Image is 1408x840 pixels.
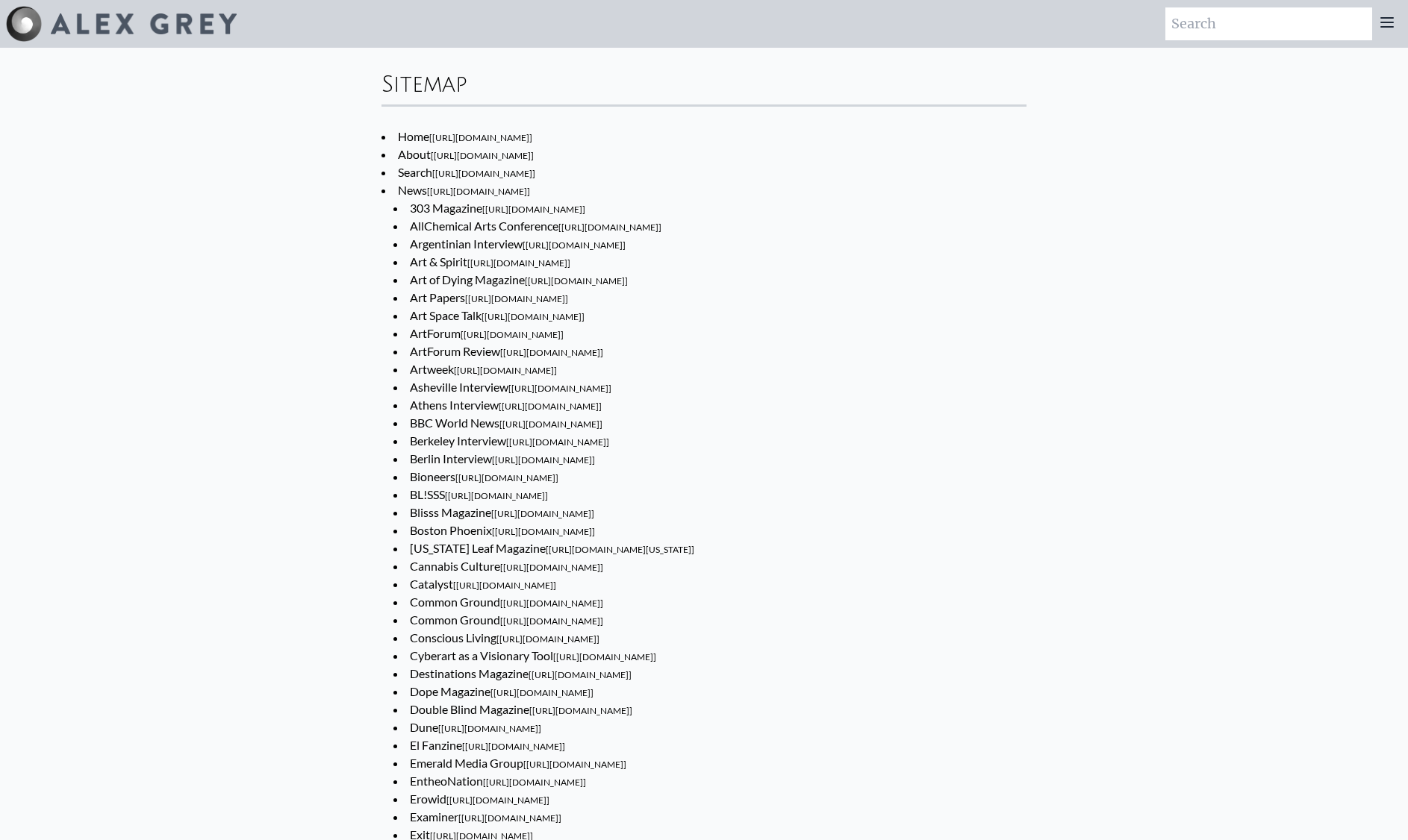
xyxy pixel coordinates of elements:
[410,720,541,734] a: Dune[[URL][DOMAIN_NAME]]
[410,595,603,609] a: Common Ground[[URL][DOMAIN_NAME]]
[410,272,628,286] a: Art of Dying Magazine[[URL][DOMAIN_NAME]]
[410,398,602,412] a: Athens Interview[[URL][DOMAIN_NAME]]
[398,183,530,197] a: News[[URL][DOMAIN_NAME]]
[490,687,594,698] span: [[URL][DOMAIN_NAME]]
[458,812,561,824] span: [[URL][DOMAIN_NAME]]
[410,577,556,591] a: Catalyst[[URL][DOMAIN_NAME]]
[398,165,535,179] a: Search[[URL][DOMAIN_NAME]]
[410,809,561,824] a: Examiner[[URL][DOMAIN_NAME]]
[462,741,565,752] span: [[URL][DOMAIN_NAME]]
[410,774,586,788] a: EntheoNation[[URL][DOMAIN_NAME]]
[410,559,603,573] a: Cannabis Culture[[URL][DOMAIN_NAME]]
[529,669,632,680] span: [[URL][DOMAIN_NAME]]
[410,487,548,501] a: BL!SSS[[URL][DOMAIN_NAME]]
[410,219,661,233] a: AllChemical Arts Conference[[URL][DOMAIN_NAME]]
[398,147,534,161] a: About[[URL][DOMAIN_NAME]]
[523,759,626,770] span: [[URL][DOMAIN_NAME]]
[454,365,557,376] span: [[URL][DOMAIN_NAME]]
[500,347,603,358] span: [[URL][DOMAIN_NAME]]
[499,419,602,430] span: [[URL][DOMAIN_NAME]]
[492,526,595,537] span: [[URL][DOMAIN_NAME]]
[410,290,568,304] a: Art Papers[[URL][DOMAIN_NAME]]
[483,777,586,788] span: [[URL][DOMAIN_NAME]]
[410,738,565,752] a: El Fanzine[[URL][DOMAIN_NAME]]
[410,648,656,662] a: Cyberart as a Visionary Tool[[URL][DOMAIN_NAME]]
[465,293,568,304] span: [[URL][DOMAIN_NAME]]
[446,794,549,806] span: [[URL][DOMAIN_NAME]]
[431,150,534,161] span: [[URL][DOMAIN_NAME]]
[410,254,570,269] a: Art & Spirit[[URL][DOMAIN_NAME]]
[499,401,602,412] span: [[URL][DOMAIN_NAME]]
[482,311,585,322] span: [[URL][DOMAIN_NAME]]
[410,380,611,394] a: Asheville Interview[[URL][DOMAIN_NAME]]
[438,723,541,734] span: [[URL][DOMAIN_NAME]]
[427,186,530,197] span: [[URL][DOMAIN_NAME]]
[381,60,1027,104] div: Sitemap
[410,201,585,215] a: 303 Magazine[[URL][DOMAIN_NAME]]
[410,541,694,555] a: [US_STATE] Leaf Magazine[[URL][DOMAIN_NAME][US_STATE]]
[410,416,602,430] a: BBC World News[[URL][DOMAIN_NAME]]
[410,433,609,448] a: Berkeley Interview[[URL][DOMAIN_NAME]]
[525,275,628,286] span: [[URL][DOMAIN_NAME]]
[410,630,599,645] a: Conscious Living[[URL][DOMAIN_NAME]]
[523,239,626,251] span: [[URL][DOMAIN_NAME]]
[410,362,557,376] a: Artweek[[URL][DOMAIN_NAME]]
[432,168,535,179] span: [[URL][DOMAIN_NAME]]
[491,508,594,519] span: [[URL][DOMAIN_NAME]]
[410,308,585,322] a: Art Space Talk[[URL][DOMAIN_NAME]]
[467,257,570,269] span: [[URL][DOMAIN_NAME]]
[529,705,632,716] span: [[URL][DOMAIN_NAME]]
[410,702,632,716] a: Double Blind Magazine[[URL][DOMAIN_NAME]]
[398,129,532,143] a: Home[[URL][DOMAIN_NAME]]
[461,329,564,340] span: [[URL][DOMAIN_NAME]]
[410,756,626,770] a: Emerald Media Group[[URL][DOMAIN_NAME]]
[410,792,549,806] a: Erowid[[URL][DOMAIN_NAME]]
[445,490,548,501] span: [[URL][DOMAIN_NAME]]
[410,236,626,251] a: Argentinian Interview[[URL][DOMAIN_NAME]]
[500,615,603,627] span: [[URL][DOMAIN_NAME]]
[410,523,595,537] a: Boston Phoenix[[URL][DOMAIN_NAME]]
[496,633,599,645] span: [[URL][DOMAIN_NAME]]
[453,580,556,591] span: [[URL][DOMAIN_NAME]]
[558,222,661,233] span: [[URL][DOMAIN_NAME]]
[455,472,558,483] span: [[URL][DOMAIN_NAME]]
[410,451,595,466] a: Berlin Interview[[URL][DOMAIN_NAME]]
[546,544,694,555] span: [[URL][DOMAIN_NAME][US_STATE]]
[410,469,558,483] a: Bioneers[[URL][DOMAIN_NAME]]
[410,684,594,698] a: Dope Magazine[[URL][DOMAIN_NAME]]
[410,666,632,680] a: Destinations Magazine[[URL][DOMAIN_NAME]]
[506,436,609,448] span: [[URL][DOMAIN_NAME]]
[410,612,603,627] a: Common Ground[[URL][DOMAIN_NAME]]
[410,326,564,340] a: ArtForum[[URL][DOMAIN_NAME]]
[1165,7,1372,40] input: Search
[492,454,595,466] span: [[URL][DOMAIN_NAME]]
[500,562,603,573] span: [[URL][DOMAIN_NAME]]
[553,651,656,662] span: [[URL][DOMAIN_NAME]]
[429,132,532,143] span: [[URL][DOMAIN_NAME]]
[500,598,603,609] span: [[URL][DOMAIN_NAME]]
[508,383,611,394] span: [[URL][DOMAIN_NAME]]
[410,344,603,358] a: ArtForum Review[[URL][DOMAIN_NAME]]
[410,505,594,519] a: Blisss Magazine[[URL][DOMAIN_NAME]]
[482,204,585,215] span: [[URL][DOMAIN_NAME]]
